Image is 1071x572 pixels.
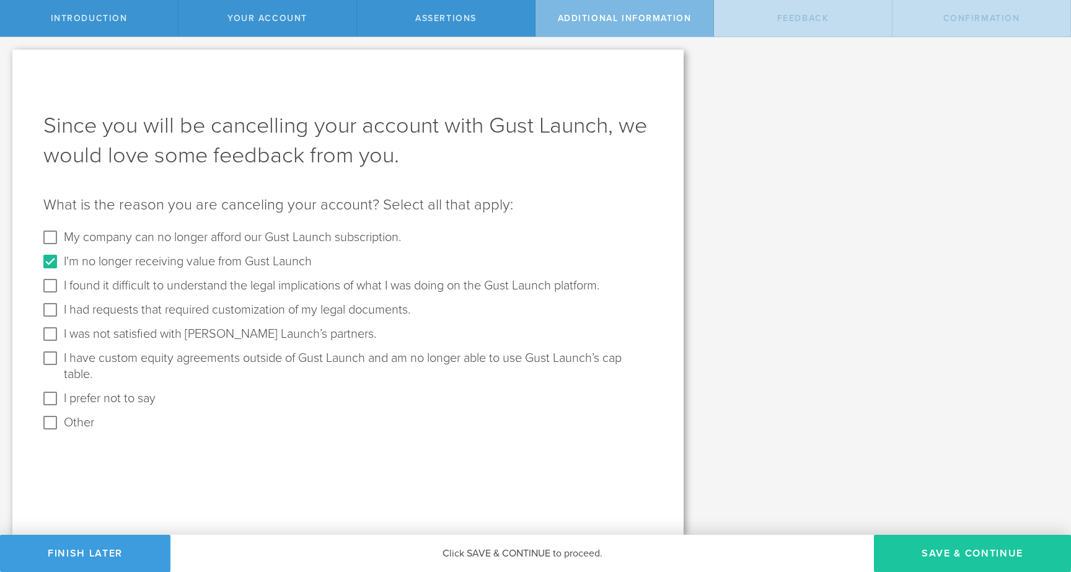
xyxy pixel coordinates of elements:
span: Your Account [227,13,307,24]
span: Assertions [415,13,477,24]
label: I had requests that required customization of my legal documents. [64,300,410,324]
label: I'm no longer receiving value from Gust Launch [64,252,312,276]
label: My company can no longer afford our Gust Launch subscription. [64,227,401,252]
span: Additional Information [558,13,692,24]
h1: Since you will be cancelling your account with Gust Launch, we would love some feedback from you. [43,111,653,170]
label: I prefer not to say [64,389,156,413]
p: What is the reason you are canceling your account? Select all that apply: [43,195,653,215]
button: Save & Continue [874,535,1071,572]
iframe: Chat Widget [1009,475,1071,535]
span: Introduction [51,13,128,24]
label: I found it difficult to understand the legal implications of what I was doing on the Gust Launch ... [64,276,599,300]
span: Confirmation [943,13,1020,24]
div: Click SAVE & CONTINUE to proceed. [170,535,874,572]
label: Other [64,413,94,437]
span: Feedback [777,13,829,24]
label: I have custom equity agreements outside of Gust Launch and am no longer able to use Gust Launch’s... [64,348,650,389]
label: I was not satisfied with [PERSON_NAME] Launch’s partners. [64,324,376,348]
